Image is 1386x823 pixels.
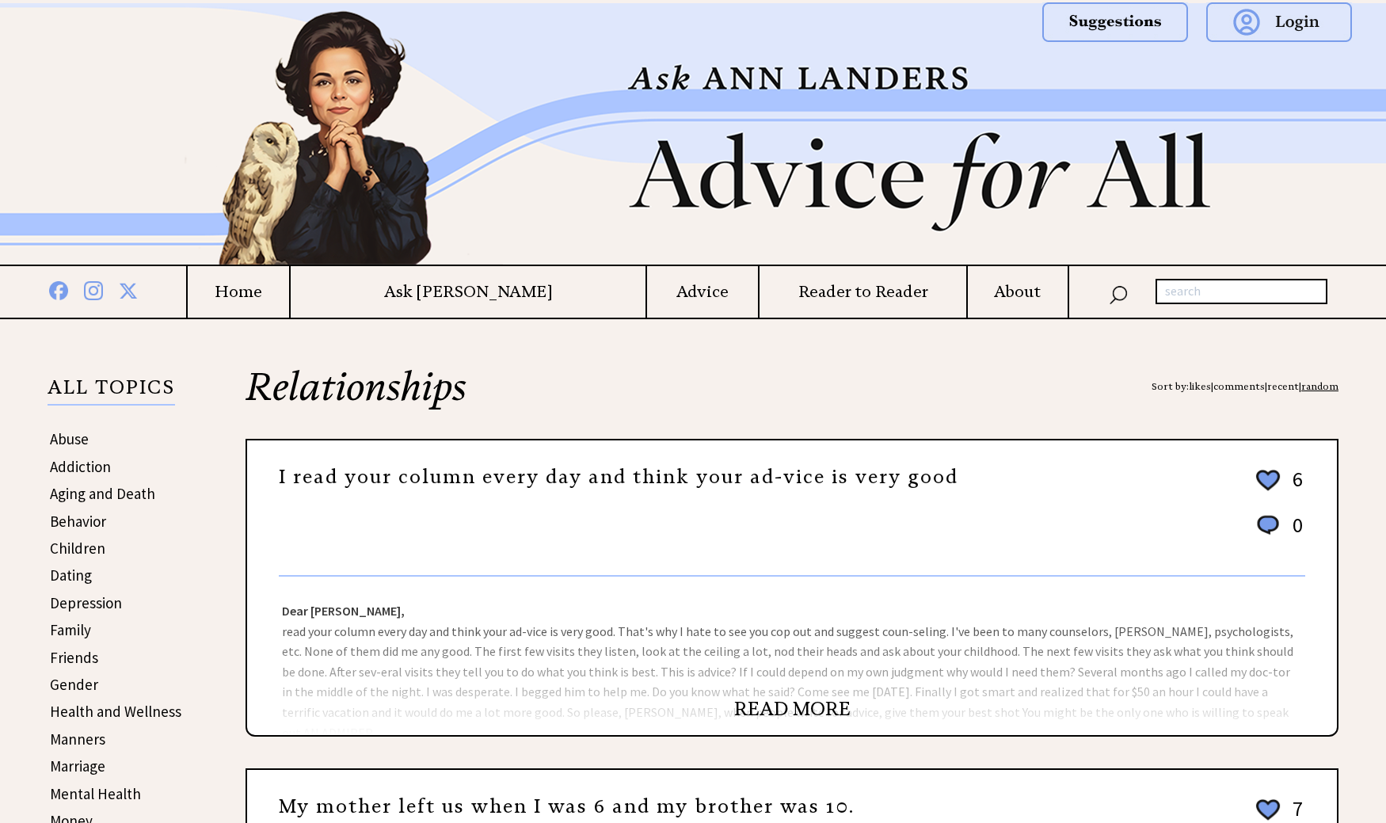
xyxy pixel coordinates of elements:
[50,539,105,558] a: Children
[968,282,1068,302] a: About
[119,279,138,300] img: x%20blue.png
[50,484,155,503] a: Aging and Death
[50,512,106,531] a: Behavior
[1156,279,1327,304] input: search
[1267,380,1299,392] a: recent
[50,620,91,639] a: Family
[48,379,175,406] p: ALL TOPICS
[1301,380,1338,392] a: random
[1285,466,1304,510] td: 6
[50,784,141,803] a: Mental Health
[1042,2,1188,42] img: suggestions.png
[647,282,759,302] a: Advice
[1254,512,1282,538] img: message_round%201.png
[50,593,122,612] a: Depression
[282,603,405,619] strong: Dear [PERSON_NAME],
[1206,2,1352,42] img: login.png
[279,794,855,818] a: My mother left us when I was 6 and my brother was 10.
[1285,512,1304,554] td: 0
[1263,3,1271,265] img: right_new2.png
[760,282,966,302] a: Reader to Reader
[1189,380,1211,392] a: likes
[49,278,68,300] img: facebook%20blue.png
[1109,282,1128,305] img: search_nav.png
[50,566,92,585] a: Dating
[1152,368,1338,406] div: Sort by: | | |
[50,457,111,476] a: Addiction
[50,756,105,775] a: Marriage
[246,368,1338,439] h2: Relationships
[50,730,105,749] a: Manners
[188,282,289,302] a: Home
[291,282,645,302] a: Ask [PERSON_NAME]
[123,3,1263,265] img: header2b_v1.png
[279,465,958,489] a: I read your column every day and think your ad-vice is very good
[84,278,103,300] img: instagram%20blue.png
[247,577,1337,735] div: read your column every day and think your ad-vice is very good. That's why I hate to see you cop ...
[50,429,89,448] a: Abuse
[1254,467,1282,494] img: heart_outline%202.png
[50,675,98,694] a: Gender
[50,702,181,721] a: Health and Wellness
[1213,380,1265,392] a: comments
[734,697,851,721] a: READ MORE
[50,648,98,667] a: Friends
